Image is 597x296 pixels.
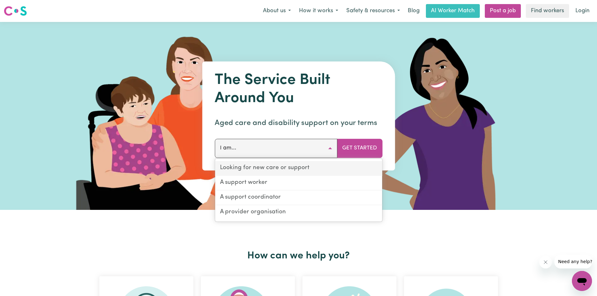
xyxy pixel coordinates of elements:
a: Blog [404,4,423,18]
h1: The Service Built Around You [215,71,382,107]
a: Find workers [526,4,569,18]
span: Need any help? [4,4,38,9]
button: About us [259,4,295,18]
a: A provider organisation [215,205,382,219]
a: A support coordinator [215,190,382,205]
p: Aged care and disability support on your terms [215,117,382,129]
button: How it works [295,4,342,18]
iframe: Button to launch messaging window [572,271,592,291]
a: Looking for new care or support [215,161,382,176]
a: Login [572,4,593,18]
button: Safety & resources [342,4,404,18]
div: I am... [215,158,382,222]
a: AI Worker Match [426,4,480,18]
button: Get Started [337,139,382,158]
iframe: Close message [539,256,552,268]
img: Careseekers logo [4,5,27,17]
button: I am... [215,139,337,158]
h2: How can we help you? [96,250,502,262]
a: A support worker [215,176,382,190]
a: Post a job [485,4,521,18]
a: Careseekers logo [4,4,27,18]
iframe: Message from company [554,255,592,268]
